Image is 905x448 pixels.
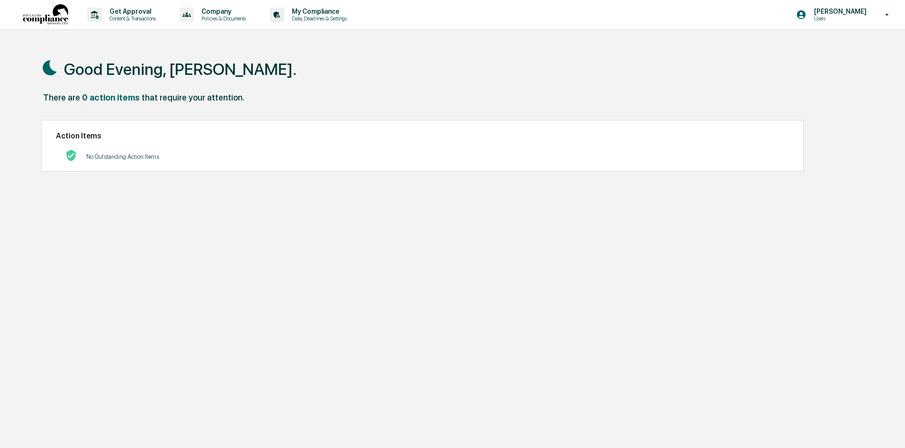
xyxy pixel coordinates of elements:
[56,131,789,140] h2: Action Items
[142,92,244,102] div: that require your attention.
[194,8,251,15] p: Company
[806,15,871,22] p: Users
[43,92,80,102] div: There are
[284,8,352,15] p: My Compliance
[23,4,68,26] img: logo
[64,60,297,79] h1: Good Evening, [PERSON_NAME].
[65,150,77,161] img: No Actions logo
[82,92,140,102] div: 0 action items
[102,15,161,22] p: Content & Transactions
[284,15,352,22] p: Data, Deadlines & Settings
[806,8,871,15] p: [PERSON_NAME]
[102,8,161,15] p: Get Approval
[194,15,251,22] p: Policies & Documents
[86,153,159,160] p: No Outstanding Action Items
